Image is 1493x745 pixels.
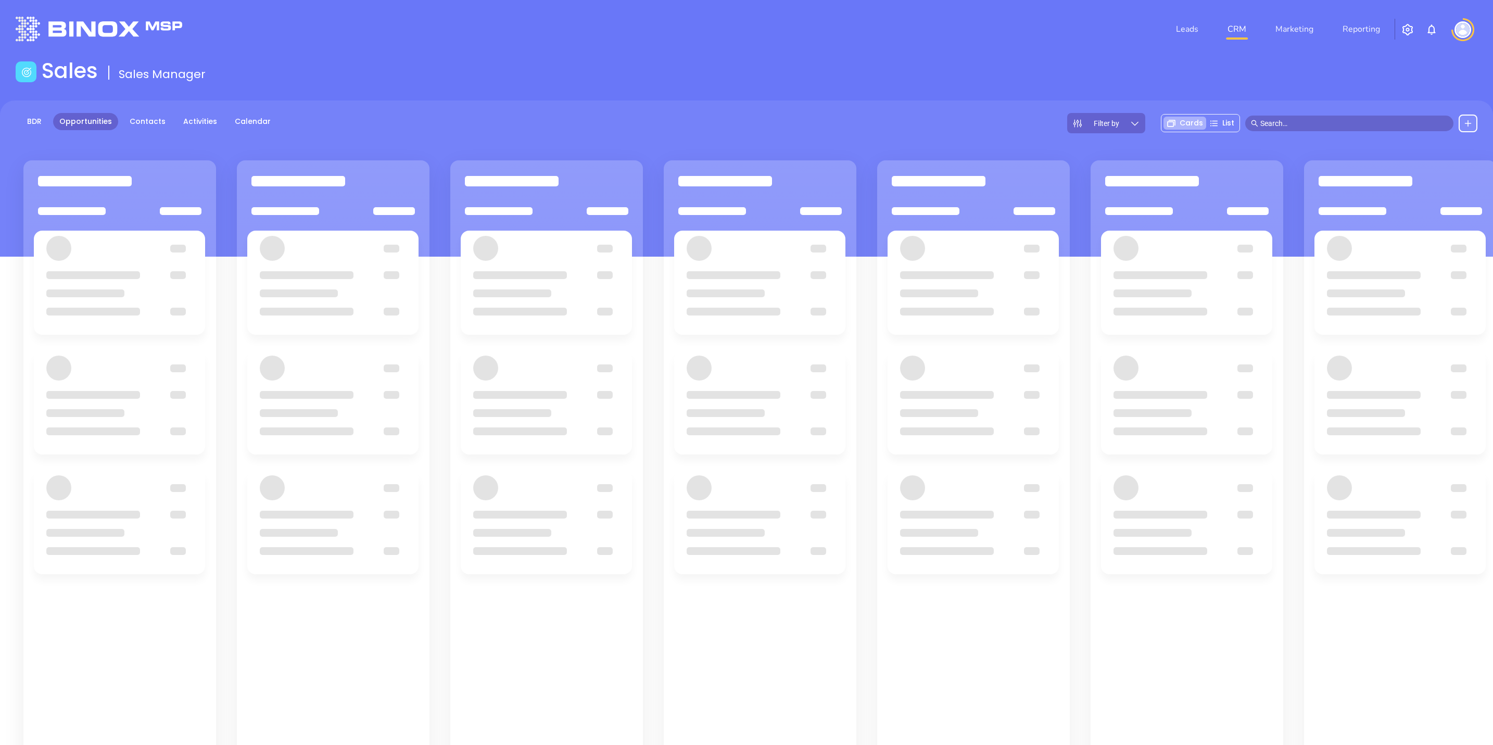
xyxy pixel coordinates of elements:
[1094,120,1119,127] span: Filter by
[1172,19,1203,40] a: Leads
[229,113,277,130] a: Calendar
[177,113,223,130] a: Activities
[1271,19,1318,40] a: Marketing
[1401,23,1414,36] img: iconSetting
[42,58,98,83] h1: Sales
[119,66,206,82] span: Sales Manager
[1425,23,1438,36] img: iconNotification
[1251,120,1258,127] span: search
[123,113,172,130] a: Contacts
[53,113,118,130] a: Opportunities
[21,113,48,130] a: BDR
[1454,21,1471,38] img: user
[1260,118,1448,129] input: Search…
[1223,19,1250,40] a: CRM
[1180,118,1203,129] span: Cards
[1222,118,1234,129] span: List
[1338,19,1384,40] a: Reporting
[16,17,182,41] img: logo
